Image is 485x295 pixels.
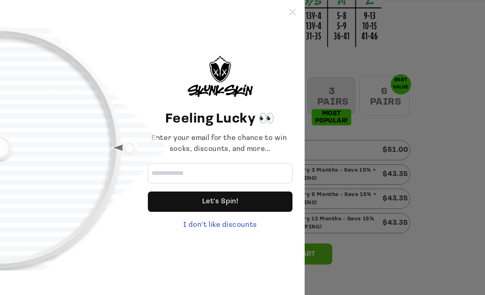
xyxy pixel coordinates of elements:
input: Email address [148,163,292,183]
img: logo [188,56,253,97]
header: Feeling Lucky 👀 [148,110,292,129]
div: Enter your email for the chance to win socks, discounts, and more... [148,133,292,155]
div: I don't like discounts [148,220,292,231]
div: Let's Spin! [148,192,292,212]
div: Let's Spin! [202,192,238,212]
